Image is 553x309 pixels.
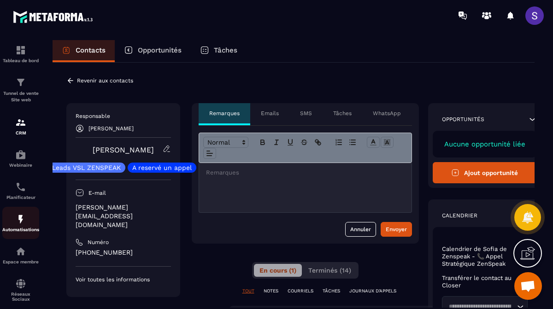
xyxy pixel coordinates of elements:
img: logo [13,8,96,25]
button: En cours (1) [254,264,302,277]
a: Contacts [53,40,115,62]
p: COURRIELS [288,288,313,294]
p: Voir toutes les informations [76,276,171,283]
p: [PHONE_NUMBER] [76,248,171,257]
p: TOUT [242,288,254,294]
p: A reservé un appel [132,164,192,171]
a: formationformationCRM [2,110,39,142]
p: Calendrier [442,212,477,219]
a: automationsautomationsEspace membre [2,239,39,271]
p: Espace membre [2,259,39,264]
p: WhatsApp [373,110,401,117]
p: [PERSON_NAME][EMAIL_ADDRESS][DOMAIN_NAME] [76,203,171,229]
p: Remarques [209,110,240,117]
p: Numéro [88,239,109,246]
a: Opportunités [115,40,191,62]
p: E-mail [88,189,106,197]
p: [PERSON_NAME] [88,125,134,132]
a: formationformationTunnel de vente Site web [2,70,39,110]
p: Transférer le contact au Closer [442,274,517,289]
a: automationsautomationsWebinaire [2,142,39,175]
a: [PERSON_NAME] [93,146,154,154]
img: social-network [15,278,26,289]
p: Webinaire [2,163,39,168]
p: Calendrier de Sofia de Zenspeak - 📞 Appel Stratégique ZenSpeak [442,245,528,268]
img: scheduler [15,181,26,192]
a: formationformationTableau de bord [2,38,39,70]
a: automationsautomationsAutomatisations [2,207,39,239]
a: Tâches [191,40,247,62]
p: Tableau de bord [2,58,39,63]
p: Emails [261,110,279,117]
button: Annuler [345,222,376,237]
span: Terminés (14) [308,267,351,274]
button: Terminés (14) [303,264,357,277]
p: Planificateur [2,195,39,200]
img: formation [15,45,26,56]
img: formation [15,77,26,88]
div: Envoyer [386,225,407,234]
p: Leads VSL ZENSPEAK [52,164,121,171]
button: Ajout opportunité [433,162,537,183]
div: Ouvrir le chat [514,272,542,300]
img: automations [15,149,26,160]
p: Opportunités [138,46,182,54]
span: En cours (1) [259,267,296,274]
p: Responsable [76,112,171,120]
p: CRM [2,130,39,135]
p: SMS [300,110,312,117]
img: automations [15,246,26,257]
p: Contacts [76,46,106,54]
p: Automatisations [2,227,39,232]
p: NOTES [264,288,278,294]
p: Aucune opportunité liée [442,140,528,148]
p: Réseaux Sociaux [2,292,39,302]
img: formation [15,117,26,128]
img: automations [15,214,26,225]
a: schedulerschedulerPlanificateur [2,175,39,207]
p: Tâches [333,110,352,117]
p: JOURNAUX D'APPELS [349,288,396,294]
a: social-networksocial-networkRéseaux Sociaux [2,271,39,309]
p: Tâches [214,46,237,54]
button: Envoyer [381,222,412,237]
p: Opportunités [442,116,484,123]
p: Tunnel de vente Site web [2,90,39,103]
p: Revenir aux contacts [77,77,133,84]
p: TÂCHES [323,288,340,294]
